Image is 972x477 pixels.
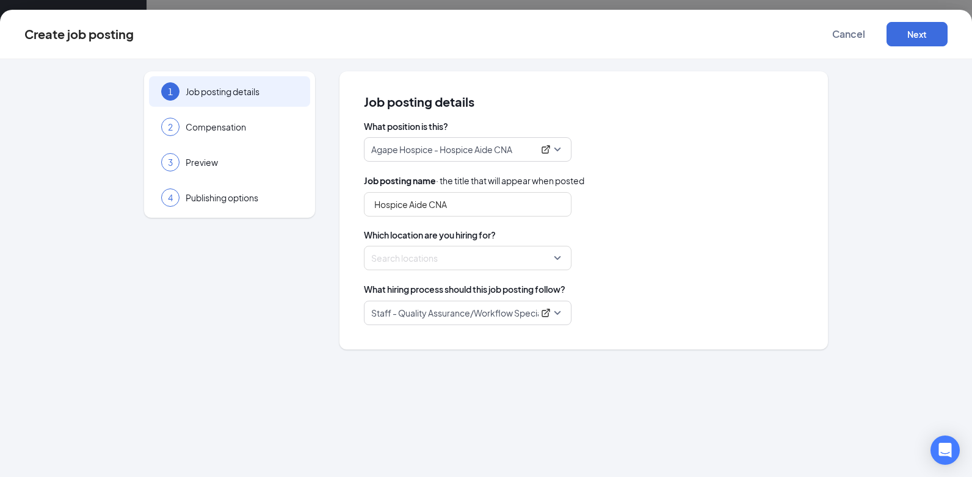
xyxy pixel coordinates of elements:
span: 2 [168,121,173,133]
span: 3 [168,156,173,168]
div: Staff - Quality Assurance/Workflow Specialist RN [371,307,553,319]
span: Compensation [186,121,298,133]
button: Next [887,22,948,46]
svg: ExternalLink [541,145,551,154]
span: 1 [168,85,173,98]
span: Cancel [832,28,865,40]
span: Preview [186,156,298,168]
span: What position is this? [364,120,803,132]
svg: ExternalLink [541,308,551,318]
span: · the title that will appear when posted [364,174,584,187]
div: Create job posting [24,27,134,41]
span: Job posting details [364,96,803,108]
span: Which location are you hiring for? [364,229,803,241]
b: Job posting name [364,175,436,186]
div: Agape Hospice - Hospice Aide CNA [371,143,553,156]
p: Agape Hospice - Hospice Aide CNA [371,143,512,156]
span: What hiring process should this job posting follow? [364,282,565,296]
span: Job posting details [186,85,298,98]
button: Cancel [818,22,879,46]
span: Publishing options [186,192,298,204]
span: 4 [168,192,173,204]
div: Open Intercom Messenger [930,436,960,465]
p: Staff - Quality Assurance/Workflow Specialist RN [371,307,539,319]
